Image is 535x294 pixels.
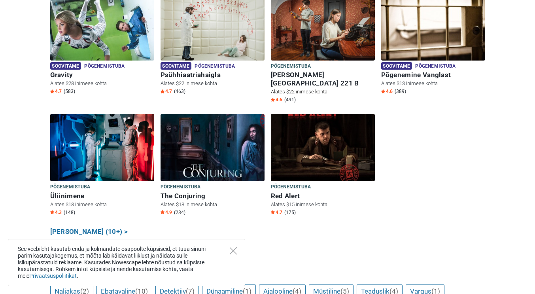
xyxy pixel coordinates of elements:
span: 4.7 [50,88,62,95]
a: Üliinimene Põgenemistuba Üliinimene Alates $18 inimese kohta Star4.3 (148) [50,114,154,217]
p: Alates $28 inimese kohta [50,80,154,87]
button: Close [230,247,237,254]
h6: Üliinimene [50,192,154,200]
img: Star [50,89,54,93]
h6: Gravity [50,71,154,79]
a: Red Alert Põgenemistuba Red Alert Alates $15 inimese kohta Star4.7 (175) [271,114,375,217]
span: (491) [284,97,296,103]
h5: Teema järgi [50,270,485,278]
span: (175) [284,209,296,216]
h6: Red Alert [271,192,375,200]
h6: The Conjuring [161,192,265,200]
img: Star [161,89,164,93]
h6: [PERSON_NAME][GEOGRAPHIC_DATA] 221 B [271,71,375,87]
p: Alates $13 inimese kohta [381,80,485,87]
span: Põgenemistuba [415,62,456,71]
span: Soovitame [161,62,192,70]
span: (389) [395,88,406,95]
span: Põgenemistuba [271,183,311,192]
span: 4.6 [381,88,393,95]
span: (234) [174,209,185,216]
span: 4.7 [161,88,172,95]
a: Privaatsuspoliitikat [29,273,77,279]
span: Soovitame [50,62,81,70]
span: (463) [174,88,185,95]
span: (583) [64,88,75,95]
div: See veebileht kasutab enda ja kolmandate osapoolte küpsiseid, et tuua sinuni parim kasutajakogemu... [8,239,245,286]
p: Alates $22 inimese kohta [161,80,265,87]
span: Soovitame [381,62,412,70]
a: The Conjuring Põgenemistuba The Conjuring Alates $18 inimese kohta Star4.9 (234) [161,114,265,217]
p: Alates $18 inimese kohta [161,201,265,208]
p: Alates $15 inimese kohta [271,201,375,208]
p: Alates $22 inimese kohta [271,88,375,95]
span: 4.7 [271,209,282,216]
span: Põgenemistuba [195,62,235,71]
span: Põgenemistuba [50,183,91,192]
img: Red Alert [271,114,375,181]
span: 4.6 [271,97,282,103]
h3: Otsi põgenemistubasid [50,248,485,261]
h6: Põgenemine Vanglast [381,71,485,79]
h6: Psühhiaatriahaigla [161,71,265,79]
img: Star [271,210,275,214]
img: Star [381,89,385,93]
span: Põgenemistuba [271,62,311,71]
img: Star [271,98,275,102]
span: 4.3 [50,209,62,216]
span: Põgenemistuba [161,183,201,192]
img: The Conjuring [161,114,265,181]
span: 4.9 [161,209,172,216]
a: [PERSON_NAME] (10+) > [50,227,128,237]
p: Alates $18 inimese kohta [50,201,154,208]
img: Üliinimene [50,114,154,181]
img: Star [161,210,164,214]
span: (148) [64,209,75,216]
img: Star [50,210,54,214]
span: Põgenemistuba [84,62,125,71]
